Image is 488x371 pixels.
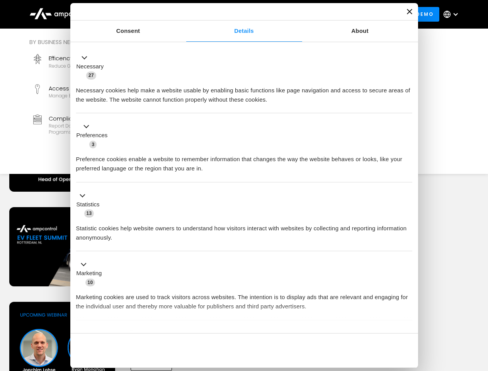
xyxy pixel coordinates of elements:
span: 2 [128,330,135,338]
a: EfficencyReduce grid contraints and fuel costs [29,51,153,78]
div: Access Control [49,84,142,93]
span: 10 [85,279,95,286]
div: Statistic cookies help website owners to understand how visitors interact with websites by collec... [76,218,412,242]
button: Marketing (10) [76,260,107,287]
span: 27 [86,71,96,79]
div: Necessary cookies help make a website usable by enabling basic functions like page navigation and... [76,80,412,104]
label: Necessary [77,62,104,71]
div: Compliance [49,114,150,123]
a: Access ControlManage EV charger security and access [29,81,153,108]
a: Details [186,20,302,42]
a: About [302,20,418,42]
button: Necessary (27) [76,53,109,80]
div: Preference cookies enable a website to remember information that changes the way the website beha... [76,149,412,173]
div: Reduce grid contraints and fuel costs [49,63,138,69]
button: Statistics (13) [76,191,104,218]
div: Marketing cookies are used to track visitors across websites. The intention is to display ads tha... [76,287,412,311]
button: Close banner [407,9,412,14]
span: 3 [89,141,97,148]
button: Unclassified (2) [76,329,139,339]
a: ComplianceReport data and stay compliant with EV programs [29,111,153,138]
span: 13 [84,209,94,217]
div: Manage EV charger security and access [49,93,142,99]
label: Statistics [77,200,100,209]
a: Consent [70,20,186,42]
div: Efficency [49,54,138,63]
button: Preferences (3) [76,122,112,149]
div: By business need [29,38,280,46]
div: Report data and stay compliant with EV programs [49,123,150,135]
button: Okay [301,339,412,362]
label: Preferences [77,131,108,140]
label: Marketing [77,269,102,278]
